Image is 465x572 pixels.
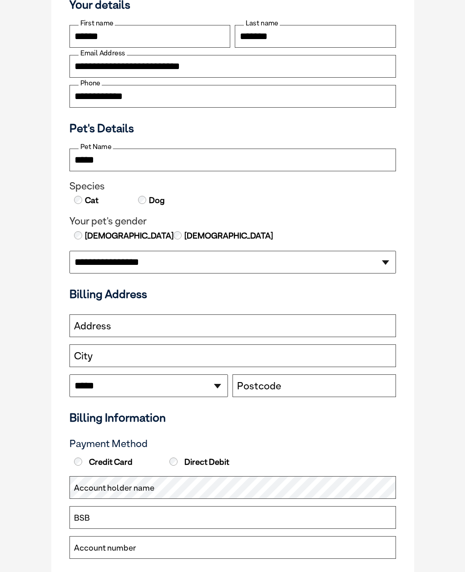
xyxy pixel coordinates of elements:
label: First name [79,19,115,27]
label: Phone [79,79,102,87]
label: BSB [74,512,90,524]
label: Direct Debit [167,457,261,467]
legend: Your pet's gender [69,215,396,227]
label: Email Address [79,49,127,57]
label: Postcode [237,380,281,392]
h3: Billing Address [69,287,396,301]
label: Account number [74,542,136,554]
h3: Pet's Details [66,121,400,135]
legend: Species [69,180,396,192]
label: Credit Card [72,457,165,467]
label: Last name [244,19,280,27]
h3: Payment Method [69,438,396,450]
label: City [74,350,93,362]
input: Direct Debit [169,458,178,466]
label: Dog [148,194,165,206]
label: [DEMOGRAPHIC_DATA] [84,230,173,242]
label: Address [74,320,111,332]
label: Cat [84,194,99,206]
h3: Billing Information [69,411,396,424]
input: Credit Card [74,458,82,466]
label: [DEMOGRAPHIC_DATA] [183,230,273,242]
label: Account holder name [74,482,154,494]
